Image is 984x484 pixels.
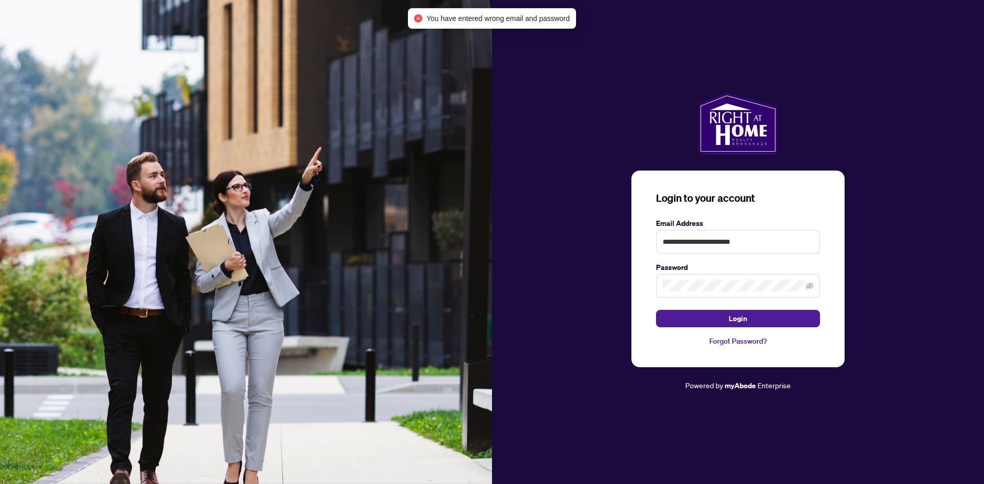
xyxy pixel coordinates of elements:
img: ma-logo [698,93,777,154]
span: Enterprise [757,381,791,390]
span: eye-invisible [806,282,813,289]
button: Login [656,310,820,327]
span: You have entered wrong email and password [426,13,570,24]
h3: Login to your account [656,191,820,205]
span: close-circle [414,14,422,23]
span: Login [729,310,747,327]
label: Email Address [656,218,820,229]
a: Forgot Password? [656,335,820,347]
span: Powered by [685,381,723,390]
a: myAbode [725,380,756,391]
label: Password [656,262,820,273]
